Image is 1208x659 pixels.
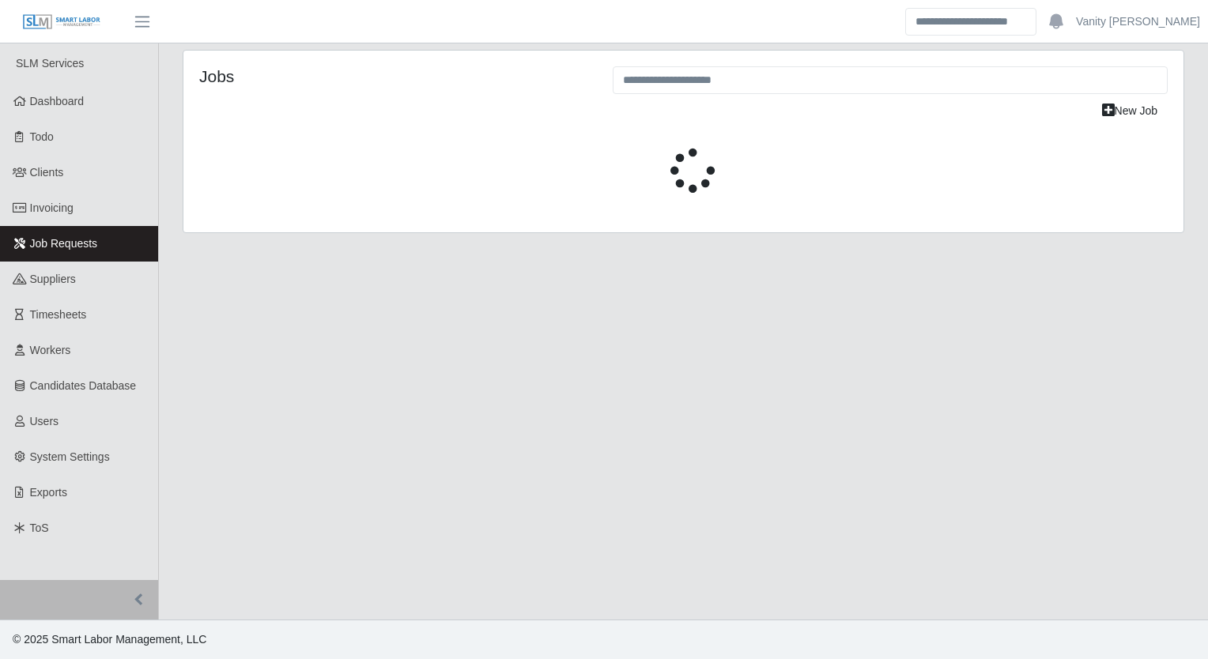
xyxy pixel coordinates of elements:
span: Workers [30,344,71,356]
span: Invoicing [30,201,74,214]
span: Exports [30,486,67,499]
a: Vanity [PERSON_NAME] [1076,13,1200,30]
span: Dashboard [30,95,85,107]
img: SLM Logo [22,13,101,31]
span: Timesheets [30,308,87,321]
input: Search [905,8,1036,36]
span: System Settings [30,450,110,463]
span: Suppliers [30,273,76,285]
span: ToS [30,522,49,534]
span: Clients [30,166,64,179]
span: Job Requests [30,237,98,250]
span: SLM Services [16,57,84,70]
span: Todo [30,130,54,143]
a: New Job [1092,97,1168,125]
span: © 2025 Smart Labor Management, LLC [13,633,206,646]
span: Users [30,415,59,427]
h4: Jobs [199,66,589,86]
span: Candidates Database [30,379,137,392]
